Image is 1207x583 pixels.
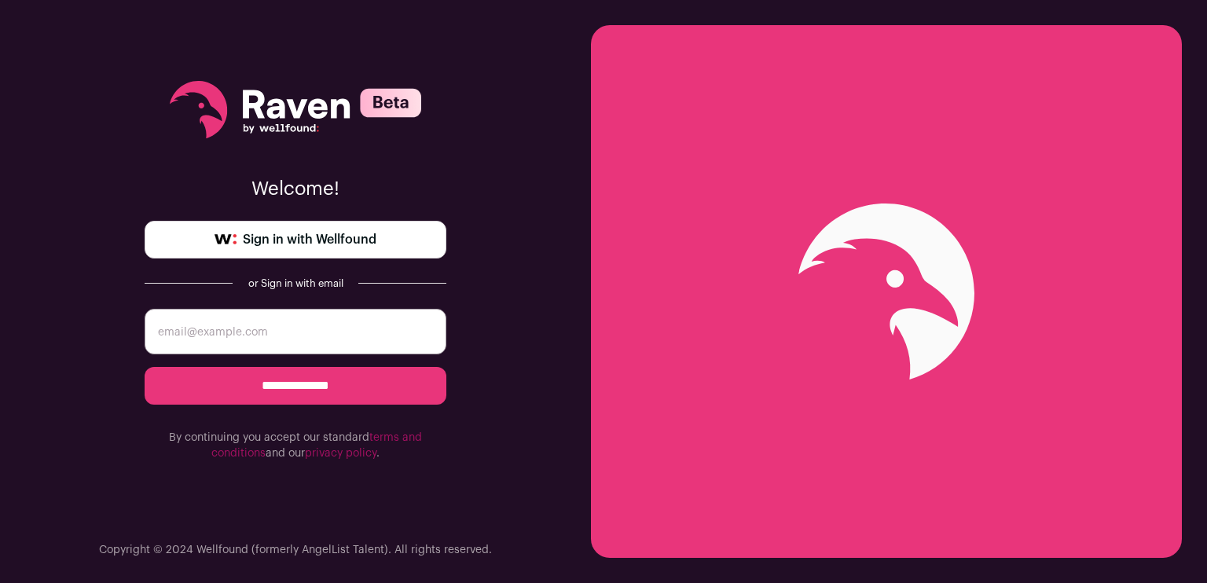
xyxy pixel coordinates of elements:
[245,277,346,290] div: or Sign in with email
[211,432,422,459] a: terms and conditions
[145,177,446,202] p: Welcome!
[145,221,446,258] a: Sign in with Wellfound
[145,430,446,461] p: By continuing you accept our standard and our .
[215,234,237,245] img: wellfound-symbol-flush-black-fb3c872781a75f747ccb3a119075da62bfe97bd399995f84a933054e44a575c4.png
[145,309,446,354] input: email@example.com
[99,542,492,558] p: Copyright © 2024 Wellfound (formerly AngelList Talent). All rights reserved.
[243,230,376,249] span: Sign in with Wellfound
[305,448,376,459] a: privacy policy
